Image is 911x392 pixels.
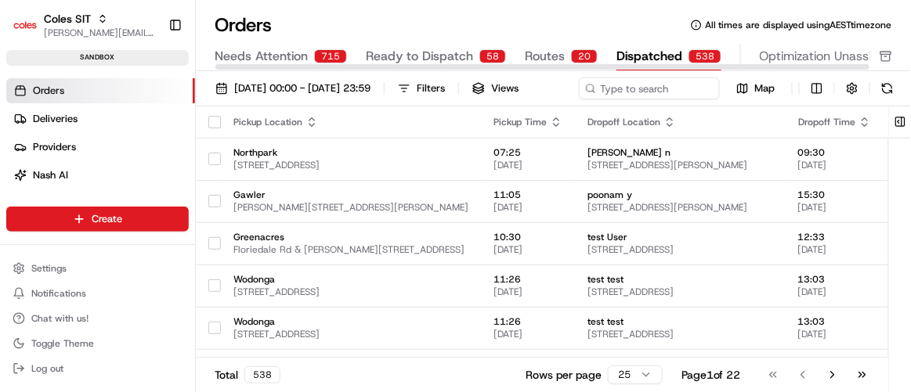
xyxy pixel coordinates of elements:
div: Dropoff Time [798,116,871,128]
span: [DATE] [798,243,871,256]
div: We're available if you need us! [53,164,198,177]
span: 12:33 [798,231,871,243]
span: Pylon [156,264,190,276]
button: Filters [391,77,452,99]
img: Coles SIT [13,13,38,38]
div: sandbox [6,50,189,66]
input: Clear [41,100,258,117]
div: 📗 [16,228,28,240]
button: Toggle Theme [6,333,189,354]
span: Greenacres [233,231,468,243]
span: [STREET_ADDRESS] [233,286,468,298]
a: Orders [6,78,195,103]
div: Page 1 of 22 [681,367,741,383]
button: Chat with us! [6,307,189,329]
img: 1736555255976-a54dd68f-1ca7-489b-9aae-adbdc363a1c4 [16,149,44,177]
div: 💻 [132,228,145,240]
span: [STREET_ADDRESS][PERSON_NAME] [587,159,773,171]
span: Knowledge Base [31,226,120,242]
a: Powered byPylon [110,264,190,276]
span: [STREET_ADDRESS] [587,286,773,298]
button: Notifications [6,282,189,304]
span: test test [587,273,773,286]
button: Coles SITColes SIT[PERSON_NAME][EMAIL_ADDRESS][DOMAIN_NAME] [6,6,162,44]
div: 538 [689,49,721,63]
div: Dropoff Location [587,116,773,128]
a: Nash AI [6,163,195,188]
span: Notifications [31,287,86,300]
span: [DATE] [493,243,562,256]
a: Providers [6,135,195,160]
button: [PERSON_NAME][EMAIL_ADDRESS][DOMAIN_NAME] [44,27,156,39]
button: Map [726,79,786,98]
span: 15:30 [798,189,871,201]
span: Map [755,81,775,95]
p: Rows per page [526,367,602,383]
span: Dispatched [616,47,682,66]
span: Gawler [233,189,468,201]
span: Create [92,212,122,226]
span: 09:30 [798,146,871,159]
span: Northpark [233,146,468,159]
span: [PERSON_NAME][STREET_ADDRESS][PERSON_NAME] [233,201,468,214]
button: Coles SIT [44,11,91,27]
span: Providers [33,140,76,154]
button: Settings [6,257,189,279]
span: 11:26 [493,273,562,286]
span: Needs Attention [215,47,308,66]
span: Toggle Theme [31,337,94,350]
span: [DATE] [798,328,871,340]
div: Total [215,366,280,383]
button: Views [465,77,526,99]
span: Orders [33,84,64,98]
span: Nash AI [33,168,68,182]
div: Filters [417,81,445,95]
span: 07:25 [493,146,562,159]
span: [DATE] [493,159,562,171]
div: 538 [244,366,280,383]
span: [DATE] [798,159,871,171]
span: [STREET_ADDRESS] [587,243,773,256]
span: [STREET_ADDRESS][PERSON_NAME] [587,201,773,214]
button: Log out [6,358,189,379]
span: Settings [31,262,67,275]
span: Routes [525,47,565,66]
span: Wodonga [233,315,468,328]
span: API Documentation [148,226,251,242]
span: [STREET_ADDRESS] [233,328,468,340]
span: 10:30 [493,231,562,243]
a: 📗Knowledge Base [9,220,126,248]
img: Nash [16,15,47,46]
span: 11:05 [493,189,562,201]
span: [PERSON_NAME] n [587,146,773,159]
button: Refresh [877,77,898,99]
span: 13:03 [798,315,871,328]
span: Views [491,81,519,95]
span: poonam y [587,189,773,201]
button: Create [6,207,189,232]
span: All times are displayed using AEST timezone [705,19,892,31]
span: [STREET_ADDRESS] [233,159,468,171]
div: Start new chat [53,149,257,164]
span: [DATE] [798,201,871,214]
div: 58 [479,49,506,63]
h1: Orders [215,13,272,38]
span: [DATE] [493,201,562,214]
div: 715 [314,49,347,63]
div: Pickup Time [493,116,562,128]
div: Pickup Location [233,116,468,128]
span: Chat with us! [31,312,89,325]
a: 💻API Documentation [126,220,258,248]
span: Ready to Dispatch [366,47,473,66]
span: 13:03 [798,273,871,286]
span: Wodonga [233,273,468,286]
button: Start new chat [266,153,285,172]
span: Deliveries [33,112,78,126]
span: [DATE] [493,328,562,340]
span: [DATE] [493,286,562,298]
span: [DATE] 00:00 - [DATE] 23:59 [234,81,371,95]
a: Deliveries [6,106,195,131]
div: 20 [571,49,598,63]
